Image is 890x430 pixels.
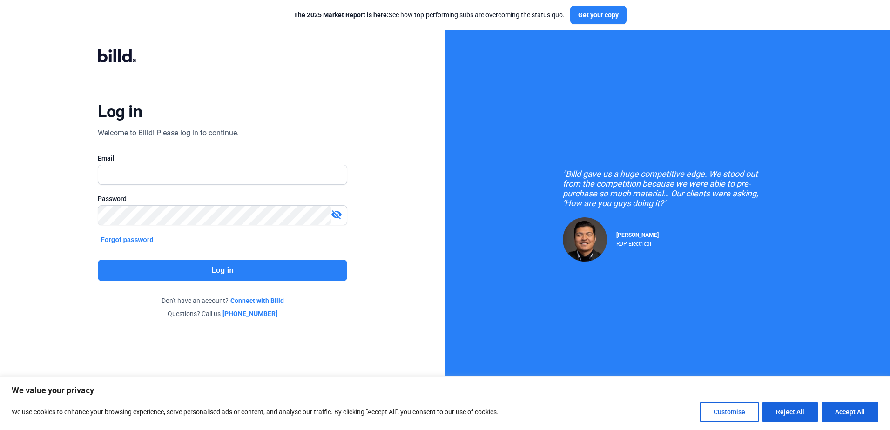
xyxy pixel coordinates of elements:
button: Get your copy [570,6,627,24]
div: Log in [98,101,142,122]
div: RDP Electrical [616,238,659,247]
p: We value your privacy [12,385,878,396]
a: [PHONE_NUMBER] [222,309,277,318]
span: [PERSON_NAME] [616,232,659,238]
a: Connect with Billd [230,296,284,305]
div: Questions? Call us [98,309,347,318]
button: Customise [700,402,759,422]
span: The 2025 Market Report is here: [294,11,389,19]
mat-icon: visibility_off [331,209,342,220]
button: Reject All [762,402,818,422]
div: See how top-performing subs are overcoming the status quo. [294,10,565,20]
div: Password [98,194,347,203]
button: Log in [98,260,347,281]
div: Email [98,154,347,163]
div: Don't have an account? [98,296,347,305]
img: Raul Pacheco [563,217,607,262]
div: Welcome to Billd! Please log in to continue. [98,128,239,139]
button: Accept All [822,402,878,422]
p: We use cookies to enhance your browsing experience, serve personalised ads or content, and analys... [12,406,499,417]
div: "Billd gave us a huge competitive edge. We stood out from the competition because we were able to... [563,169,772,208]
button: Forgot password [98,235,156,245]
